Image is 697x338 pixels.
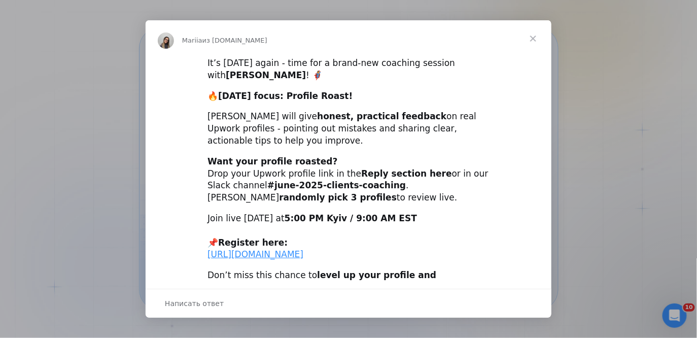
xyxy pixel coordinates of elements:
[226,70,306,80] b: [PERSON_NAME]
[146,289,551,318] div: Открыть разговор и ответить
[218,238,288,248] b: Register here:
[317,111,446,121] b: honest, practical feedback
[207,90,490,103] div: 🔥
[279,192,397,202] b: randomly pick 3 profiles
[165,297,224,310] span: Написать ответ
[207,57,490,82] div: It’s [DATE] again - time for a brand-new coaching session with ! 🦸‍♀️
[202,37,267,44] span: из [DOMAIN_NAME]
[267,180,406,190] b: #june-2025-clients-coaching
[285,213,417,223] b: 5:00 PM Kyiv / 9:00 AM EST
[207,249,303,259] a: [URL][DOMAIN_NAME]
[207,111,490,147] div: [PERSON_NAME] will give on real Upwork profiles - pointing out mistakes and sharing clear, action...
[207,156,337,166] b: Want your profile roasted?
[515,20,551,57] span: Закрыть
[361,168,452,179] b: Reply section here
[182,37,202,44] span: Mariia
[207,213,490,261] div: Join live [DATE] at 📌 ​
[207,270,436,292] b: level up your profile and proposals
[218,91,353,101] b: [DATE] focus: Profile Roast!
[207,156,490,204] div: Drop your Upwork profile link in the or in our Slack channel . [PERSON_NAME] to review live.
[158,32,174,49] img: Profile image for Mariia
[207,269,490,294] div: Don’t miss this chance to . See you at the session! 😉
